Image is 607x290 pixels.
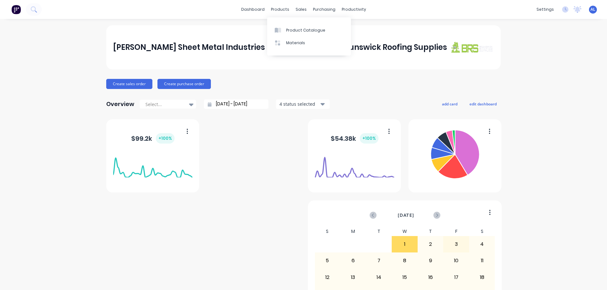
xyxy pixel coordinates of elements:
div: 18 [469,269,495,285]
div: 17 [444,269,469,285]
img: Factory [11,5,21,14]
div: 8 [392,253,417,269]
div: 13 [340,269,366,285]
div: F [443,227,469,236]
button: Create sales order [106,79,152,89]
div: S [469,227,495,236]
div: purchasing [310,5,339,14]
div: 11 [469,253,495,269]
div: W [392,227,418,236]
div: 1 [392,236,417,252]
div: settings [533,5,557,14]
button: 4 status selected [276,99,330,109]
div: $ 54.38k [331,133,378,144]
div: 12 [315,269,340,285]
div: 15 [392,269,417,285]
div: [PERSON_NAME] Sheet Metal Industries PTY LTD trading as Brunswick Roofing Supplies [113,41,447,54]
div: Materials [286,40,305,46]
div: 9 [418,253,443,269]
div: Overview [106,98,134,110]
div: 16 [418,269,443,285]
div: 3 [444,236,469,252]
div: M [340,227,366,236]
div: 10 [444,253,469,269]
div: + 100 % [360,133,378,144]
div: 4 status selected [279,101,319,107]
div: + 100 % [156,133,175,144]
div: T [366,227,392,236]
img: J A Sheet Metal Industries PTY LTD trading as Brunswick Roofing Supplies [450,41,494,53]
div: products [268,5,292,14]
div: Product Catalogue [286,27,325,33]
span: [DATE] [398,212,414,219]
button: Create purchase order [157,79,211,89]
div: $ 99.2k [131,133,175,144]
div: 6 [340,253,366,269]
div: 7 [366,253,392,269]
div: S [315,227,340,236]
a: Materials [267,37,351,49]
span: AL [591,7,595,12]
div: 5 [315,253,340,269]
div: 2 [418,236,443,252]
a: Product Catalogue [267,24,351,36]
div: productivity [339,5,369,14]
button: edit dashboard [465,100,501,108]
a: dashboard [238,5,268,14]
div: 4 [469,236,495,252]
div: 14 [366,269,392,285]
div: T [418,227,444,236]
div: sales [292,5,310,14]
button: add card [438,100,462,108]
